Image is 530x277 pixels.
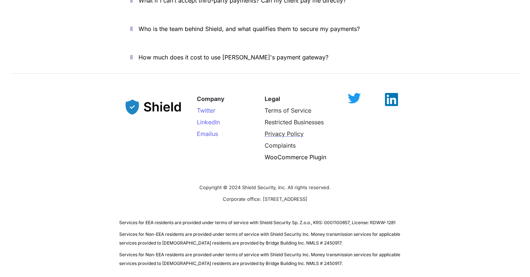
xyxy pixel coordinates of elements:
[119,252,401,266] span: Services for Non-EEA residents are provided under terms of service with Shield Security Inc. Mone...
[265,118,324,126] a: Restricted Businesses
[199,184,331,190] span: Copyright © 2024 Shield Security, Inc. All rights reserved.
[119,17,411,40] button: Who is the team behind Shield, and what qualifies them to secure my payments?
[139,25,360,32] span: Who is the team behind Shield, and what qualifies them to secure my payments?
[119,220,395,225] span: Services for EEA residents are provided under terms of service with Shield Security Sp. Z.o.o., K...
[223,196,307,202] span: Corporate office: [STREET_ADDRESS]
[265,153,326,161] a: WooCommerce Plugin
[119,231,401,246] span: Services for Non-EEA residents are provided under terms of service with Shield Security Inc. Mone...
[265,130,304,137] a: Privacy Policy
[265,107,311,114] a: Terms of Service
[197,130,212,137] span: Email
[212,130,218,137] span: us
[265,142,296,149] a: Complaints
[197,130,218,137] a: Emailus
[197,95,225,102] strong: Company
[119,46,411,69] button: How much does it cost to use [PERSON_NAME]'s payment gateway?
[197,118,220,126] a: LinkedIn
[265,95,280,102] strong: Legal
[139,54,328,61] span: How much does it cost to use [PERSON_NAME]'s payment gateway?
[197,107,215,114] a: Twitter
